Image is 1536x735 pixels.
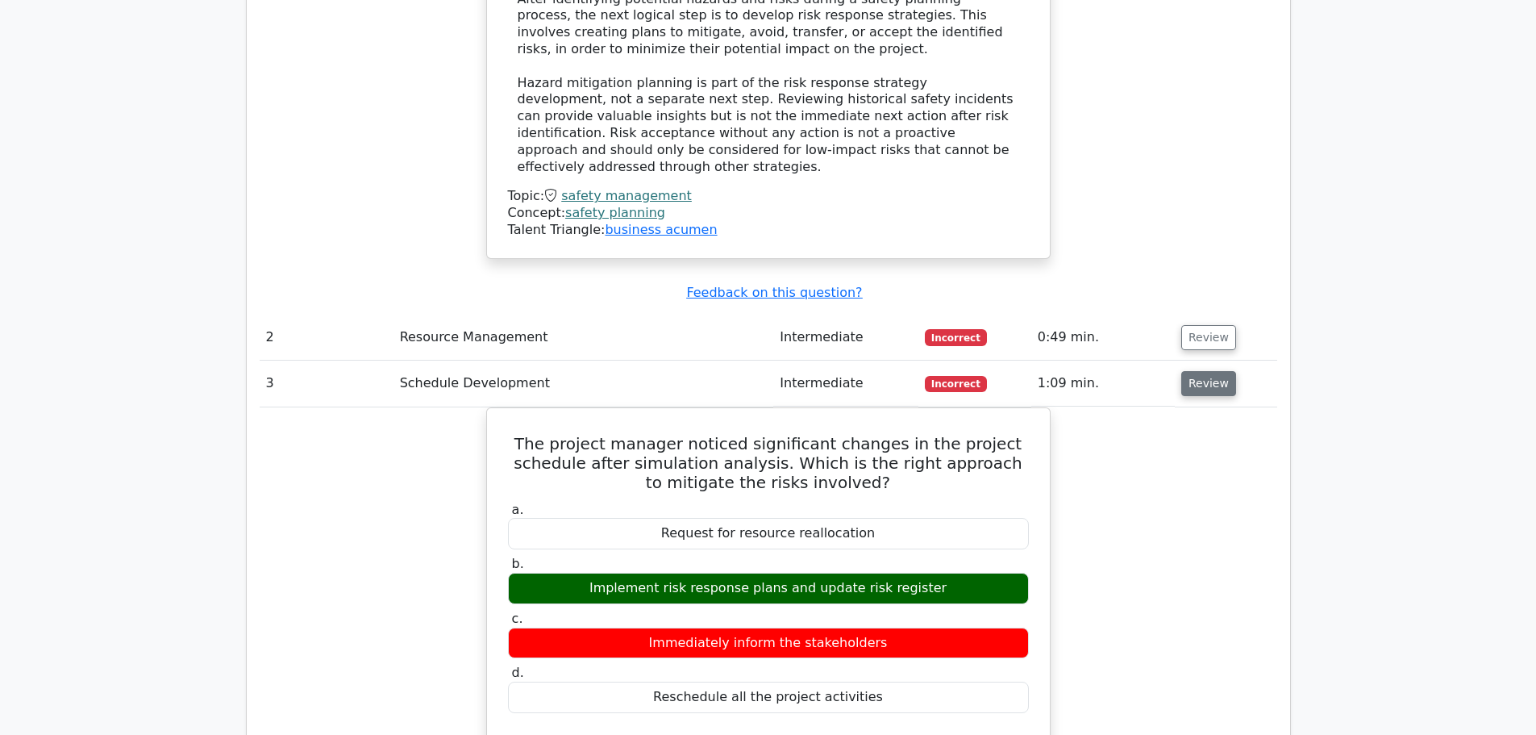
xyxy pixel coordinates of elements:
[686,285,862,300] a: Feedback on this question?
[508,628,1029,659] div: Immediately inform the stakeholders
[512,556,524,571] span: b.
[508,205,1029,222] div: Concept:
[773,361,918,407] td: Intermediate
[260,315,393,361] td: 2
[925,376,987,392] span: Incorrect
[773,315,918,361] td: Intermediate
[393,361,774,407] td: Schedule Development
[1181,371,1236,396] button: Review
[508,188,1029,205] div: Topic:
[393,315,774,361] td: Resource Management
[925,329,987,345] span: Incorrect
[506,434,1030,492] h5: The project manager noticed significant changes in the project schedule after simulation analysis...
[508,518,1029,549] div: Request for resource reallocation
[1181,325,1236,350] button: Review
[508,188,1029,238] div: Talent Triangle:
[1031,315,1175,361] td: 0:49 min.
[508,573,1029,604] div: Implement risk response plans and update risk register
[508,682,1029,713] div: Reschedule all the project activities
[260,361,393,407] td: 3
[605,222,717,237] a: business acumen
[512,611,523,626] span: c.
[1031,361,1175,407] td: 1:09 min.
[512,665,524,680] span: d.
[561,188,692,203] a: safety management
[565,205,665,220] a: safety planning
[512,502,524,517] span: a.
